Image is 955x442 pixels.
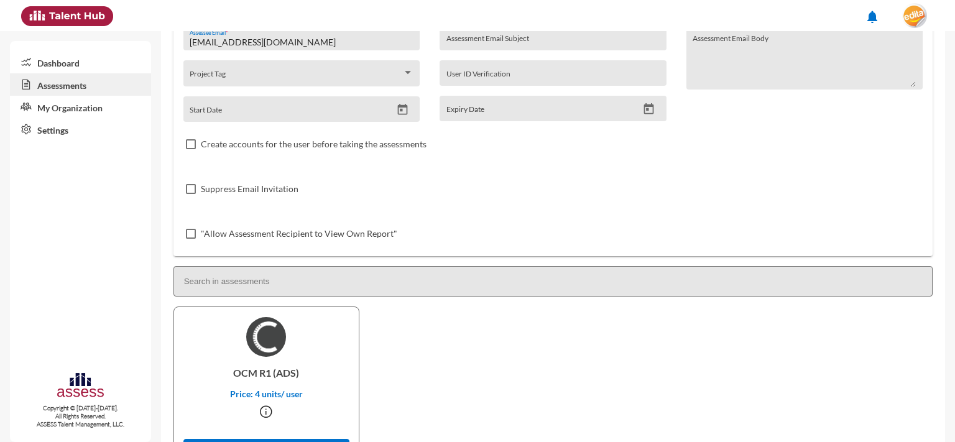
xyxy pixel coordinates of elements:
[184,389,349,399] p: Price: 4 units/ user
[10,96,151,118] a: My Organization
[865,9,880,24] mat-icon: notifications
[56,371,105,402] img: assesscompany-logo.png
[184,357,349,389] p: OCM R1 (ADS)
[201,226,397,241] span: "Allow Assessment Recipient to View Own Report"
[638,103,660,116] button: Open calendar
[173,266,933,297] input: Search in assessments
[10,51,151,73] a: Dashboard
[392,103,413,116] button: Open calendar
[201,182,298,196] span: Suppress Email Invitation
[10,73,151,96] a: Assessments
[190,37,413,47] input: Assessee Email
[10,118,151,140] a: Settings
[10,404,151,428] p: Copyright © [DATE]-[DATE]. All Rights Reserved. ASSESS Talent Management, LLC.
[201,137,427,152] span: Create accounts for the user before taking the assessments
